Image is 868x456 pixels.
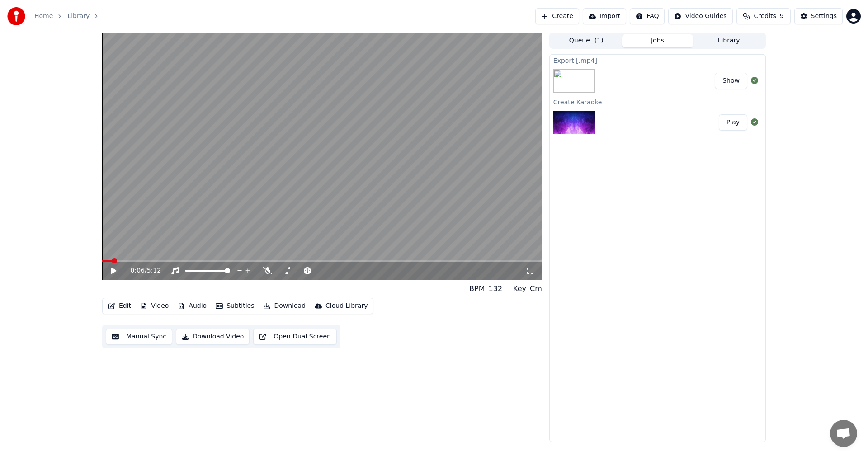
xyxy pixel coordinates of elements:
span: Credits [754,12,776,21]
span: 0:06 [131,266,145,275]
button: Show [715,73,747,89]
img: youka [7,7,25,25]
button: Create [535,8,579,24]
button: Edit [104,300,135,312]
button: Play [719,114,747,131]
div: Export [.mp4] [550,55,765,66]
button: Queue [551,34,622,47]
div: Cloud Library [325,301,368,310]
button: Open Dual Screen [253,329,337,345]
button: Audio [174,300,210,312]
span: 5:12 [147,266,161,275]
div: / [131,266,152,275]
div: 132 [489,283,503,294]
button: Video Guides [668,8,732,24]
button: Manual Sync [106,329,172,345]
button: Import [583,8,626,24]
div: BPM [469,283,485,294]
a: Library [67,12,90,21]
span: 9 [780,12,784,21]
button: Subtitles [212,300,258,312]
button: Video [137,300,172,312]
button: Download Video [176,329,250,345]
button: Jobs [622,34,693,47]
button: FAQ [630,8,665,24]
div: Cm [530,283,542,294]
button: Credits9 [736,8,791,24]
nav: breadcrumb [34,12,104,21]
div: Settings [811,12,837,21]
span: ( 1 ) [594,36,604,45]
button: Download [259,300,309,312]
div: Open chat [830,420,857,447]
button: Settings [794,8,843,24]
button: Library [693,34,764,47]
div: Create Karaoke [550,96,765,107]
div: Key [513,283,526,294]
a: Home [34,12,53,21]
